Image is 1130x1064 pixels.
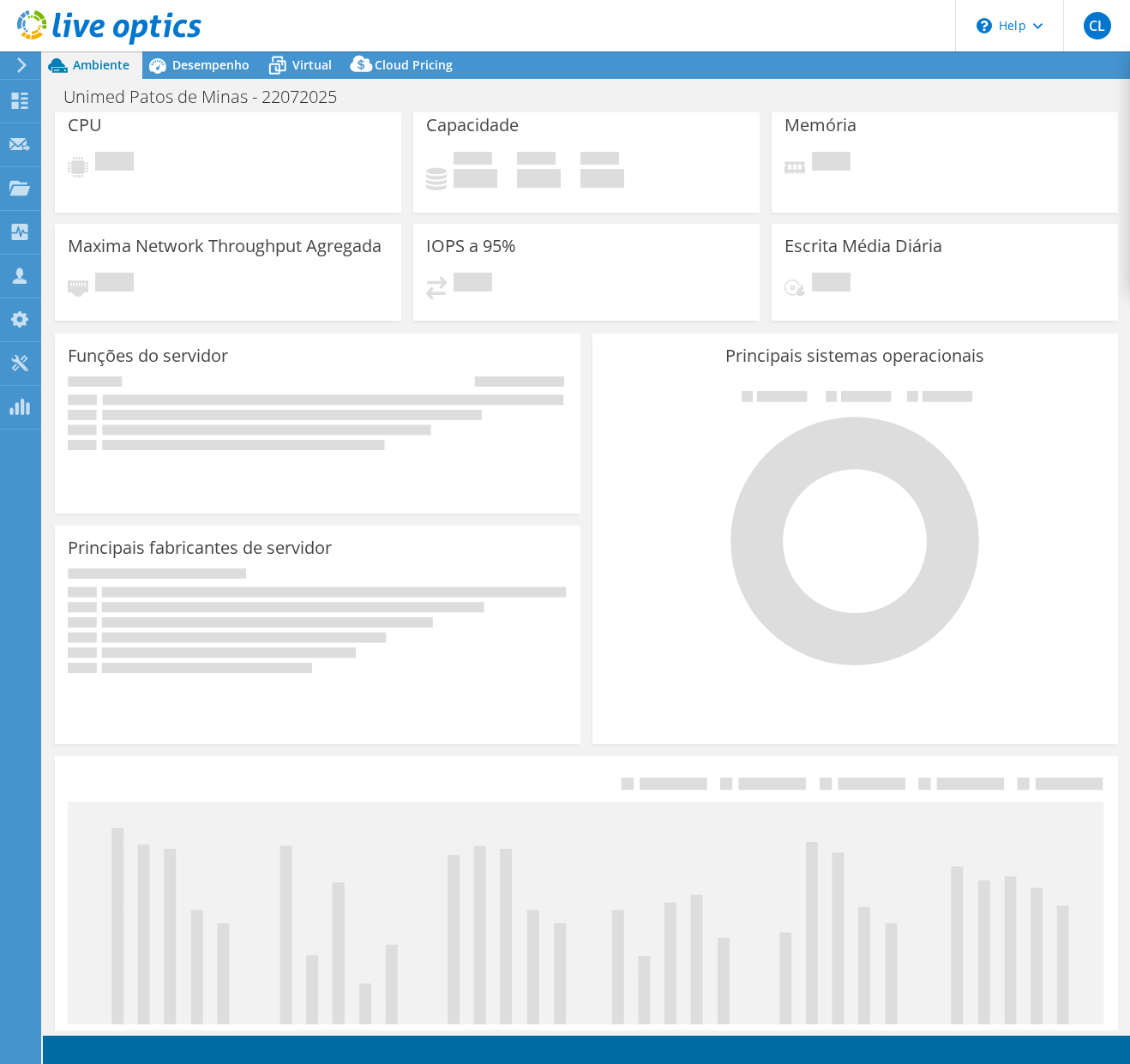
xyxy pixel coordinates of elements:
[68,116,102,135] h3: CPU
[784,237,942,255] h3: Escrita Média Diária
[172,57,249,73] span: Desempenho
[784,116,857,135] h3: Memória
[454,273,492,296] span: Pendente
[517,152,556,169] span: Disponível
[73,57,129,73] span: Ambiente
[580,152,619,169] span: Total
[517,169,561,188] h4: 0 GiB
[68,346,228,365] h3: Funções do servidor
[68,237,382,255] h3: Maxima Network Throughput Agregada
[605,346,1105,365] h3: Principais sistemas operacionais
[426,116,519,135] h3: Capacidade
[95,273,134,296] span: Pendente
[68,538,332,557] h3: Principais fabricantes de servidor
[95,152,134,175] span: Pendente
[1084,12,1111,39] span: CL
[454,169,497,188] h4: 0 GiB
[812,273,851,296] span: Pendente
[56,87,364,106] h1: Unimed Patos de Minas - 22072025
[454,152,492,169] span: Usado
[812,152,851,175] span: Pendente
[375,57,453,73] span: Cloud Pricing
[977,18,992,33] svg: \n
[426,237,516,255] h3: IOPS a 95%
[580,169,624,188] h4: 0 GiB
[292,57,332,73] span: Virtual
